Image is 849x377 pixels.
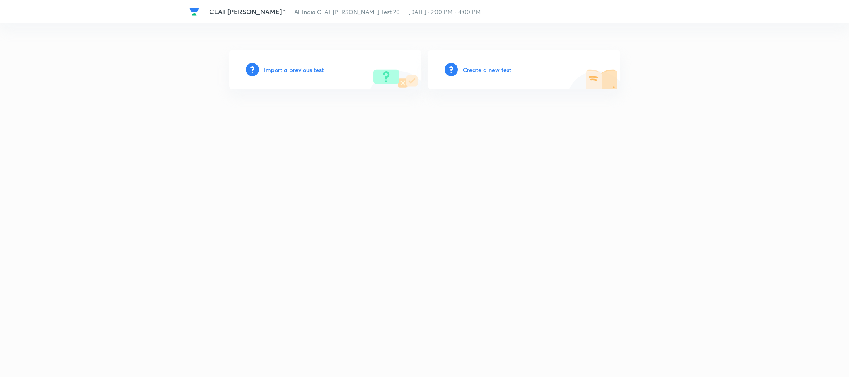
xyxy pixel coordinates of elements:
h6: Import a previous test [264,65,324,74]
span: All India CLAT [PERSON_NAME] Test 20... | [DATE] · 2:00 PM - 4:00 PM [294,8,481,16]
img: Company Logo [189,7,199,17]
span: CLAT [PERSON_NAME] 1 [209,7,286,16]
a: Company Logo [189,7,203,17]
h6: Create a new test [463,65,511,74]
